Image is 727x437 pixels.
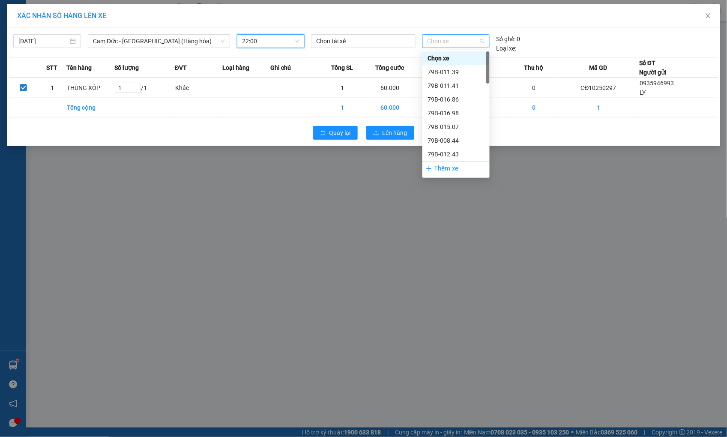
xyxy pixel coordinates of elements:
[589,63,607,72] span: Mã GD
[497,34,521,44] div: 0
[66,98,114,117] td: Tổng cộng
[313,126,358,140] button: rollbackQuay lại
[383,128,407,138] span: Lên hàng
[428,150,485,159] div: 79B-012.43
[318,78,366,98] td: 1
[376,63,404,72] span: Tổng cước
[7,28,67,40] div: 0392133311
[510,78,558,98] td: 0
[428,108,485,118] div: 79B-016.98
[414,78,462,98] td: 60.000
[270,78,318,98] td: ---
[7,8,21,17] span: Gửi:
[17,12,106,20] span: XÁC NHẬN SỐ HÀNG LÊN XE
[640,80,674,87] span: 0935946993
[497,34,516,44] span: Số ghế:
[640,58,667,77] div: Số ĐT Người gửi
[426,165,432,172] span: plus
[6,54,69,64] div: 60.000
[428,54,485,63] div: Chọn xe
[422,79,490,93] div: 79B-011.41
[497,44,517,53] span: Loại xe:
[93,35,225,48] span: Cam Đức - Sài Gòn (Hàng hóa)
[320,130,326,137] span: rollback
[510,98,558,117] td: 0
[428,81,485,90] div: 79B-011.41
[175,78,223,98] td: Khác
[329,128,351,138] span: Quay lại
[428,136,485,145] div: 79B-008.44
[366,78,414,98] td: 60.000
[73,7,94,16] span: Nhận:
[422,93,490,106] div: 79B-016.86
[223,78,271,98] td: ---
[46,63,57,72] span: STT
[422,134,490,147] div: 79B-008.44
[696,4,720,28] button: Close
[73,7,142,27] div: [PERSON_NAME]
[422,65,490,79] div: 79B-011.39
[73,37,142,49] div: 0905196301
[524,63,543,72] span: Thu hộ
[558,98,639,117] td: 1
[18,36,68,46] input: 15/10/2025
[318,98,366,117] td: 1
[7,7,67,18] div: Quận 5
[414,98,462,117] td: 60.000
[66,63,92,72] span: Tên hàng
[366,98,414,117] td: 60.000
[6,55,33,64] span: Đã thu :
[428,67,485,77] div: 79B-011.39
[428,35,485,48] span: Chọn xe
[175,63,187,72] span: ĐVT
[705,12,712,19] span: close
[373,130,379,137] span: upload
[66,78,114,98] td: THÙNG XỐP
[270,63,291,72] span: Ghi chú
[422,51,490,65] div: Chọn xe
[73,27,142,37] div: THỊNH
[428,122,485,132] div: 79B-015.07
[7,18,67,28] div: KHÁNH
[422,161,490,176] div: Thêm xe
[114,63,139,72] span: Số lượng
[422,120,490,134] div: 79B-015.07
[422,106,490,120] div: 79B-016.98
[422,147,490,161] div: 79B-012.43
[366,126,414,140] button: uploadLên hàng
[220,39,225,44] span: down
[242,35,299,48] span: 22:00
[558,78,639,98] td: CĐ10250297
[428,95,485,104] div: 79B-016.86
[114,78,175,98] td: / 1
[223,63,250,72] span: Loại hàng
[38,78,66,98] td: 1
[331,63,353,72] span: Tổng SL
[640,89,646,96] span: LY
